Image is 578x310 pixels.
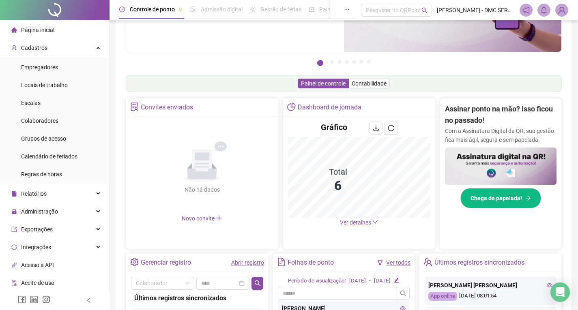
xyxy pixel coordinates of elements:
span: Colaboradores [21,118,58,124]
div: Período de visualização: [288,277,346,285]
a: Ver detalhes down [340,219,378,226]
span: facebook [18,295,26,304]
span: Painel de controle [301,80,346,87]
span: download [373,125,379,131]
span: solution [130,103,139,111]
div: Não há dados [165,185,239,194]
span: Cadastros [21,45,47,51]
span: Empregadores [21,64,58,71]
span: [PERSON_NAME] - DMC SERVICOS DE INFORMATICA LTDA [437,6,515,15]
div: Convites enviados [141,100,193,114]
span: file-text [277,258,286,266]
button: 6 [359,60,363,64]
img: 1622 [556,4,568,16]
span: clock-circle [119,6,125,12]
span: audit [11,280,17,286]
button: 4 [345,60,349,64]
div: - [369,277,371,285]
span: Admissão digital [201,6,243,13]
span: Ver detalhes [340,219,371,226]
span: export [11,227,17,232]
div: Dashboard de jornada [298,100,361,114]
span: pushpin [178,7,183,12]
span: search [400,290,406,297]
button: Chega de papelada! [460,188,541,208]
span: file [11,191,17,197]
span: user-add [11,45,17,51]
span: setting [130,258,139,266]
span: down [372,219,378,225]
span: Exportações [21,226,53,233]
span: sun [250,6,256,12]
span: Contabilidade [352,80,387,87]
span: Chega de papelada! [471,194,522,203]
span: edit [394,278,399,283]
span: filter [377,260,383,265]
button: 2 [330,60,334,64]
span: search [254,280,261,286]
div: Últimos registros sincronizados [434,256,524,269]
span: plus [216,215,222,221]
h2: Assinar ponto na mão? Isso ficou no passado! [445,103,557,126]
span: dashboard [309,6,314,12]
div: Gerenciar registro [141,256,191,269]
span: Regras de horas [21,171,62,177]
span: sync [11,244,17,250]
span: eye [547,282,552,288]
a: Abrir registro [231,259,264,266]
span: Painel do DP [319,6,351,13]
span: pie-chart [287,103,296,111]
div: [PERSON_NAME] [PERSON_NAME] [428,281,552,290]
button: 5 [352,60,356,64]
span: Aceite de uso [21,280,54,286]
span: home [11,27,17,33]
span: team [423,258,432,266]
span: Gestão de férias [260,6,301,13]
div: Open Intercom Messenger [550,282,570,302]
span: Novo convite [182,215,222,222]
span: Controle de ponto [130,6,175,13]
span: notification [522,6,530,14]
span: Página inicial [21,27,54,33]
span: Administração [21,208,58,215]
span: left [86,297,92,303]
img: banner%2F02c71560-61a6-44d4-94b9-c8ab97240462.png [445,148,557,185]
span: arrow-right [525,195,531,201]
div: [DATE] 08:01:54 [428,292,552,301]
span: reload [388,125,394,131]
span: linkedin [30,295,38,304]
div: [DATE] [374,277,391,285]
span: bell [540,6,548,14]
div: Folhas de ponto [288,256,334,269]
span: Grupos de acesso [21,135,66,142]
span: Calendário de feriados [21,153,77,160]
button: 7 [367,60,371,64]
div: App online [428,292,457,301]
span: Integrações [21,244,51,250]
a: Ver todos [386,259,410,266]
span: lock [11,209,17,214]
span: Relatórios [21,190,47,197]
span: Escalas [21,100,41,106]
span: file-done [190,6,196,12]
span: instagram [42,295,50,304]
p: Com a Assinatura Digital da QR, sua gestão fica mais ágil, segura e sem papelada. [445,126,557,144]
button: 1 [317,60,323,66]
span: search [421,7,428,13]
span: ellipsis [344,6,350,12]
div: [DATE] [349,277,366,285]
span: Acesso à API [21,262,54,268]
h4: Gráfico [321,122,347,133]
button: 3 [337,60,342,64]
span: api [11,262,17,268]
div: Últimos registros sincronizados [134,293,260,303]
span: Locais de trabalho [21,82,68,88]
